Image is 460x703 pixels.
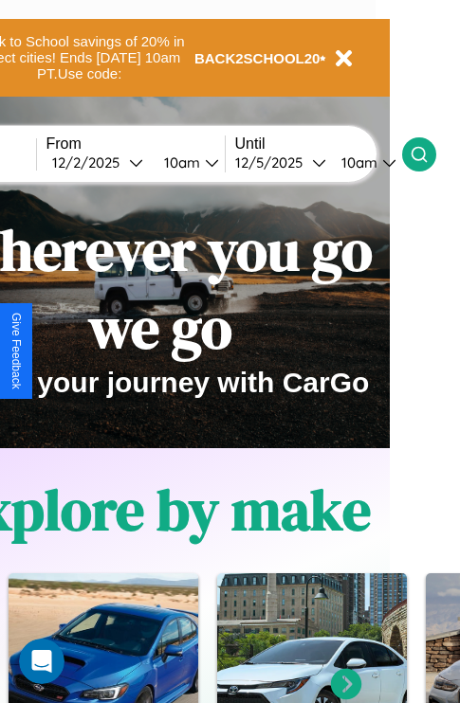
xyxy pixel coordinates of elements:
div: Give Feedback [9,313,23,389]
iframe: Intercom live chat [19,639,64,684]
div: 10am [155,153,205,171]
button: 12/2/2025 [46,153,149,172]
label: Until [235,135,402,153]
label: From [46,135,225,153]
div: 12 / 2 / 2025 [52,153,129,171]
button: 10am [149,153,225,172]
div: 12 / 5 / 2025 [235,153,312,171]
button: 10am [326,153,402,172]
b: BACK2SCHOOL20 [194,50,321,66]
div: 10am [332,153,382,171]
